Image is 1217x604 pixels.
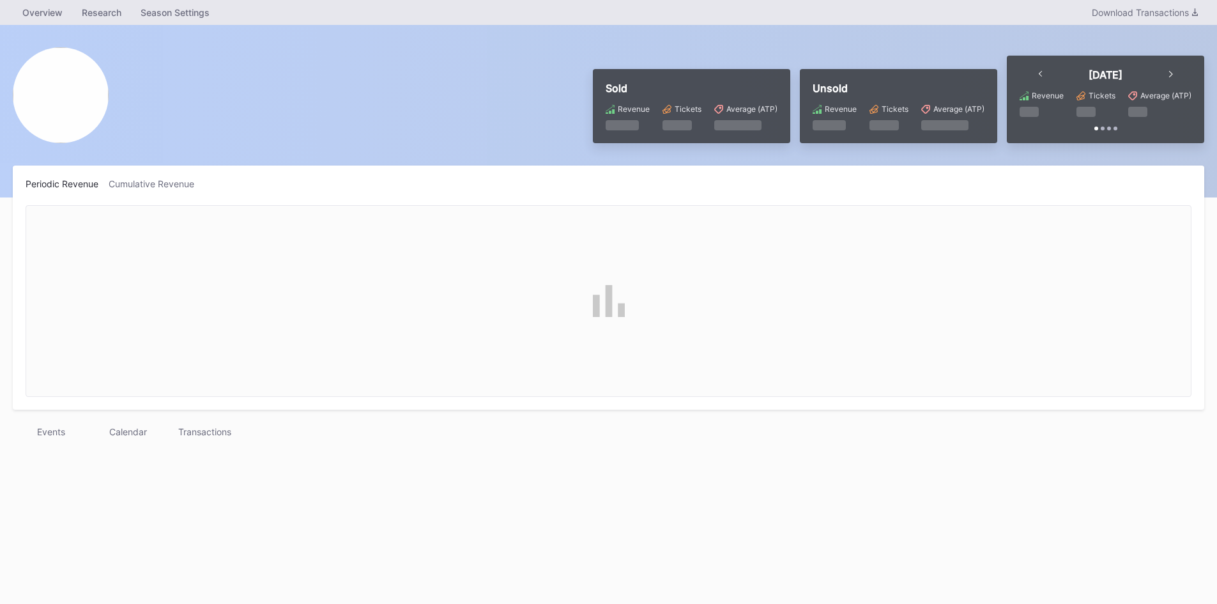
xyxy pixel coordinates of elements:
div: Download Transactions [1092,7,1198,18]
div: Tickets [1089,91,1115,100]
div: Revenue [825,104,857,114]
div: Transactions [166,422,243,441]
div: Average (ATP) [726,104,777,114]
a: Season Settings [131,3,219,22]
div: Tickets [675,104,701,114]
div: Revenue [618,104,650,114]
div: [DATE] [1089,68,1122,81]
a: Overview [13,3,72,22]
div: Events [13,422,89,441]
div: Calendar [89,422,166,441]
div: Unsold [813,82,984,95]
div: Average (ATP) [933,104,984,114]
div: Average (ATP) [1140,91,1191,100]
a: Research [72,3,131,22]
div: Cumulative Revenue [109,178,204,189]
div: Periodic Revenue [26,178,109,189]
div: Sold [606,82,777,95]
button: Download Transactions [1085,4,1204,21]
div: Tickets [882,104,908,114]
div: Revenue [1032,91,1064,100]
